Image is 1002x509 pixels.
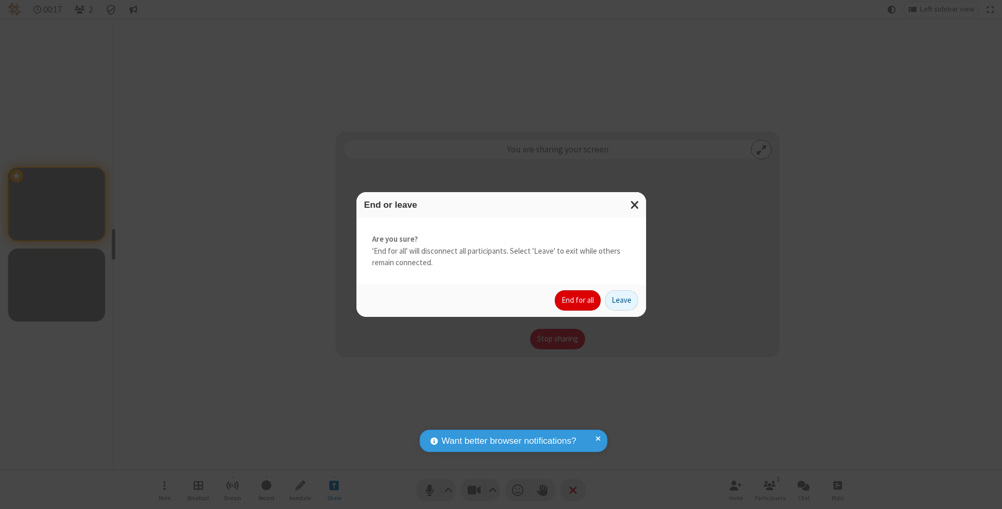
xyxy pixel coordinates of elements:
[605,290,638,311] button: Leave
[356,218,646,285] div: 'End for all' will disconnect all participants. Select 'Leave' to exit while others remain connec...
[372,233,630,245] strong: Are you sure?
[364,200,638,210] h3: End or leave
[442,434,576,448] span: Want better browser notifications?
[555,290,601,311] button: End for all
[624,192,646,218] button: Close modal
